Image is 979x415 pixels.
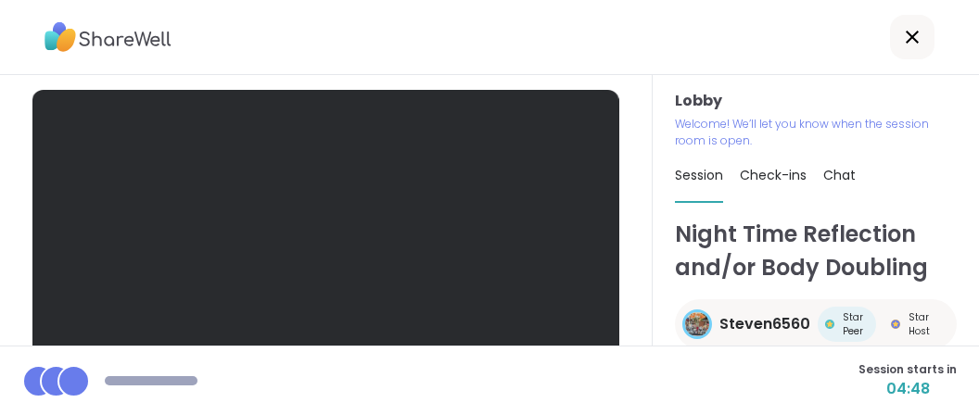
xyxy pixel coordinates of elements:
a: Steven6560Steven6560Star PeerStar PeerStar HostStar Host [675,299,957,349]
span: Star Host [904,310,934,338]
span: Session starts in [858,361,957,378]
img: Steven6560 [685,312,709,336]
span: Chat [823,166,856,184]
span: Steven6560 [719,313,810,335]
img: Star Peer [825,320,834,329]
img: ShareWell Logo [44,16,172,58]
h3: Lobby [675,90,957,112]
span: 04:48 [858,378,957,400]
p: Welcome! We’ll let you know when the session room is open. [675,116,942,149]
h1: Night Time Reflection and/or Body Doubling [675,218,957,284]
span: Star Peer [838,310,869,338]
span: Session [675,166,723,184]
span: Check-ins [740,166,807,184]
img: Star Host [891,320,900,329]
